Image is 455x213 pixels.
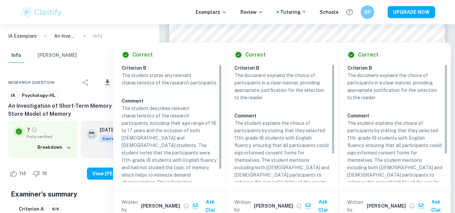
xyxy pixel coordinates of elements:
p: Info [93,32,102,40]
img: clai.svg [192,203,199,209]
button: View full profile [182,201,191,211]
h6: [DATE] [100,126,135,134]
h5: Examiner's summary [11,189,149,199]
button: View [PERSON_NAME] [87,168,151,180]
p: An Investigation of Short-Term Memory in the Multi-Store Model of Memory [54,32,76,40]
h6: An Investigation of Short-Term Memory in the Multi-Store Model of Memory [8,102,151,118]
span: Psychology-HL [20,92,58,99]
a: Grade fully verified [31,127,37,133]
h6: Correct [132,51,153,59]
button: Help and Feedback [344,6,355,18]
span: 112 [15,170,30,177]
div: Like [8,168,30,179]
h6: Correct [358,51,379,59]
div: Share [79,76,92,89]
div: Download [94,74,122,91]
p: Exemplars [196,8,227,16]
span: IA [8,92,18,99]
button: UPGRADE NOW [388,6,435,18]
span: 10 [38,170,51,177]
button: [PERSON_NAME] [38,48,77,63]
button: View full profile [294,201,304,211]
span: Research question [8,79,55,85]
p: The student states any relevant characteristics of the research participants [122,72,217,86]
img: Clastify logo [20,5,63,19]
h6: SP [363,8,371,16]
button: View full profile [407,201,417,211]
h6: Criterion B [234,64,335,72]
h6: Comment [122,97,217,105]
h6: Correct [245,51,266,59]
a: Psychology-HL [19,91,58,100]
h6: Criterion B [122,64,222,72]
a: IA Exemplars [8,32,37,40]
a: Schools [320,8,338,16]
button: Info [8,48,24,63]
div: This exemplar is based on the current syllabus. Feel free to refer to it for inspiration/ideas wh... [100,135,140,142]
img: clai.svg [305,203,312,209]
div: Dislike [31,168,51,179]
h6: Criterion A [19,205,44,213]
p: The document explains the choice of participants in a clear manner, providing appropriate justifi... [347,72,442,101]
h6: Criterion B [347,64,448,72]
a: IA [8,91,18,100]
h6: [PERSON_NAME] [367,202,406,210]
img: clai.svg [418,203,424,209]
p: Review [240,8,263,16]
h6: [PERSON_NAME] [254,202,293,210]
h6: Comment [347,112,442,119]
span: Fully verified [27,134,73,140]
a: Tutoring [280,8,306,16]
p: 7 [27,126,30,134]
p: The student describes relevant characteristics of the research participants, including their age ... [122,105,217,208]
h6: Comment [234,112,329,119]
span: 6/6 [50,206,61,212]
p: The document explains the choice of participants in a clear manner, providing appropriate justifi... [234,72,329,101]
button: Breakdown [36,142,73,152]
button: SP [361,5,374,19]
h6: [PERSON_NAME] [141,202,180,210]
span: Current Syllabus [100,135,140,142]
